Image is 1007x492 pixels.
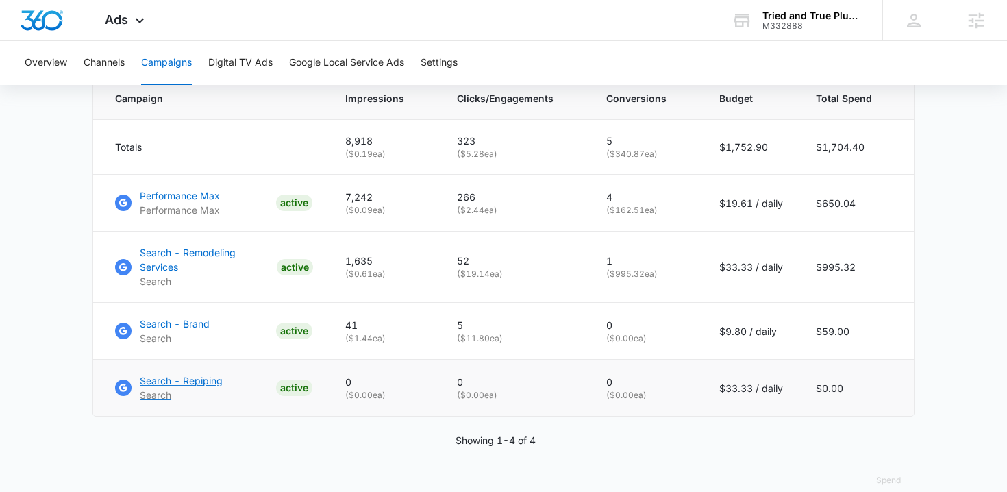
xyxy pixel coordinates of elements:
div: v 4.0.25 [38,22,67,33]
img: Google Ads [115,380,132,396]
p: ( $5.28 ea) [457,148,573,160]
button: Google Local Service Ads [289,41,404,85]
img: Google Ads [115,259,132,275]
p: ( $0.09 ea) [345,204,424,217]
img: logo_orange.svg [22,22,33,33]
div: Totals [115,140,312,154]
span: Ads [105,12,128,27]
p: Search [140,274,271,288]
p: 0 [345,375,424,389]
p: Search - Remodeling Services [140,245,271,274]
span: Total Spend [816,91,872,106]
button: Digital TV Ads [208,41,273,85]
p: 7,242 [345,190,424,204]
span: Impressions [345,91,404,106]
p: 8,918 [345,134,424,148]
p: Performance Max [140,203,220,217]
td: $1,704.40 [799,120,914,175]
a: Google AdsPerformance MaxPerformance MaxACTIVE [115,188,312,217]
p: ( $0.19 ea) [345,148,424,160]
p: $1,752.90 [719,140,783,154]
td: $0.00 [799,360,914,417]
button: Channels [84,41,125,85]
button: Overview [25,41,67,85]
p: Showing 1-4 of 4 [456,433,536,447]
p: 0 [606,375,686,389]
span: Conversions [606,91,667,106]
button: Settings [421,41,458,85]
p: ( $1.44 ea) [345,332,424,345]
p: 0 [606,318,686,332]
div: ACTIVE [276,380,312,396]
img: tab_keywords_by_traffic_grey.svg [136,79,147,90]
span: Budget [719,91,763,106]
p: $33.33 / daily [719,381,783,395]
p: 5 [457,318,573,332]
p: 1 [606,254,686,268]
img: Google Ads [115,195,132,211]
p: Search - Brand [140,317,210,331]
p: Search [140,331,210,345]
p: ( $11.80 ea) [457,332,573,345]
div: Domain Overview [52,81,123,90]
p: $33.33 / daily [719,260,783,274]
a: Google AdsSearch - RepipingSearchACTIVE [115,373,312,402]
p: ( $0.00 ea) [606,332,686,345]
p: Search - Repiping [140,373,223,388]
div: Keywords by Traffic [151,81,231,90]
p: ( $340.87 ea) [606,148,686,160]
p: 1,635 [345,254,424,268]
div: ACTIVE [277,259,313,275]
p: 0 [457,375,573,389]
p: 52 [457,254,573,268]
button: Campaigns [141,41,192,85]
p: $9.80 / daily [719,324,783,339]
td: $59.00 [799,303,914,360]
a: Google AdsSearch - Remodeling ServicesSearchACTIVE [115,245,312,288]
td: $650.04 [799,175,914,232]
span: Campaign [115,91,293,106]
p: 323 [457,134,573,148]
p: 4 [606,190,686,204]
p: ( $0.00 ea) [606,389,686,402]
p: 266 [457,190,573,204]
p: ( $0.00 ea) [457,389,573,402]
td: $995.32 [799,232,914,303]
p: 41 [345,318,424,332]
div: ACTIVE [276,195,312,211]
div: Domain: [DOMAIN_NAME] [36,36,151,47]
p: ( $0.61 ea) [345,268,424,280]
img: Google Ads [115,323,132,339]
div: ACTIVE [276,323,312,339]
span: Clicks/Engagements [457,91,554,106]
div: account id [762,21,862,31]
p: ( $19.14 ea) [457,268,573,280]
a: Google AdsSearch - BrandSearchACTIVE [115,317,312,345]
p: $19.61 / daily [719,196,783,210]
p: ( $0.00 ea) [345,389,424,402]
p: Performance Max [140,188,220,203]
p: ( $162.51 ea) [606,204,686,217]
img: website_grey.svg [22,36,33,47]
p: ( $995.32 ea) [606,268,686,280]
p: 5 [606,134,686,148]
p: ( $2.44 ea) [457,204,573,217]
img: tab_domain_overview_orange.svg [37,79,48,90]
div: account name [762,10,862,21]
p: Search [140,388,223,402]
